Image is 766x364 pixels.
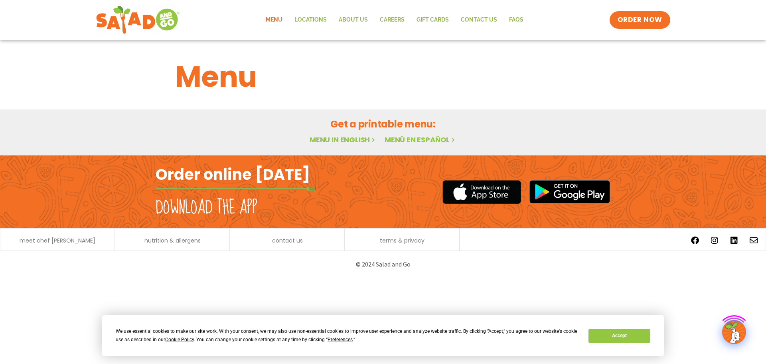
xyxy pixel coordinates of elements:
a: Menu in English [310,135,377,145]
a: terms & privacy [380,238,424,243]
h2: Order online [DATE] [156,165,310,184]
img: appstore [442,179,521,205]
nav: Menu [260,11,529,29]
span: Preferences [328,337,353,342]
a: contact us [272,238,303,243]
a: Menu [260,11,288,29]
a: FAQs [503,11,529,29]
span: ORDER NOW [618,15,662,25]
a: Careers [374,11,411,29]
a: Locations [288,11,333,29]
a: Menú en español [385,135,456,145]
button: Accept [588,329,650,343]
p: © 2024 Salad and Go [160,259,606,270]
img: fork [156,187,315,191]
a: meet chef [PERSON_NAME] [20,238,95,243]
a: Contact Us [455,11,503,29]
img: new-SAG-logo-768×292 [96,4,180,36]
span: Cookie Policy [165,337,194,342]
div: We use essential cookies to make our site work. With your consent, we may also use non-essential ... [116,327,579,344]
a: About Us [333,11,374,29]
h2: Get a printable menu: [175,117,591,131]
a: ORDER NOW [610,11,670,29]
a: GIFT CARDS [411,11,455,29]
div: Cookie Consent Prompt [102,315,664,356]
h1: Menu [175,55,591,98]
img: google_play [529,180,610,204]
h2: Download the app [156,197,257,219]
a: nutrition & allergens [144,238,201,243]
